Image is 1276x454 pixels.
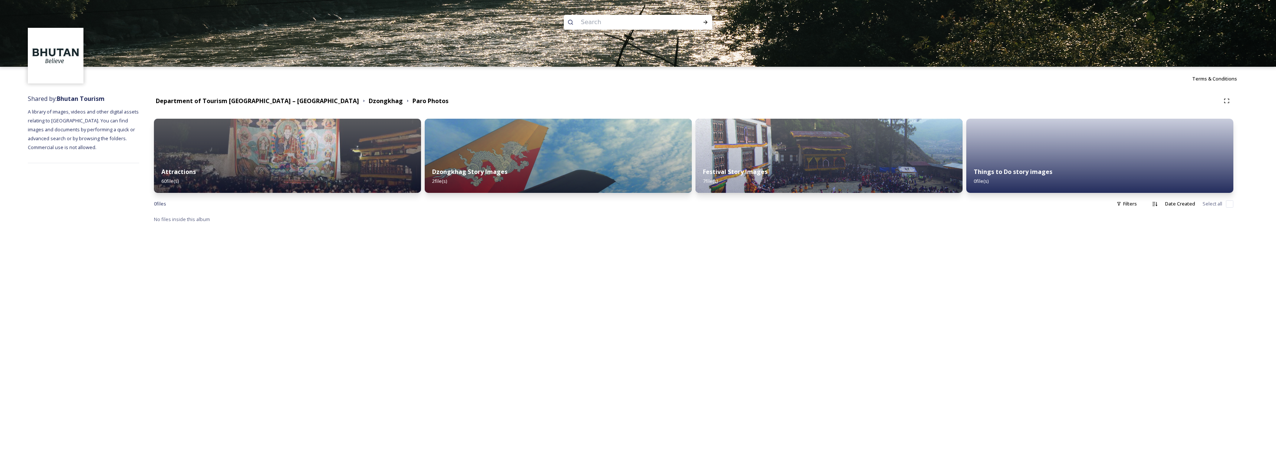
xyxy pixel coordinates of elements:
[1161,197,1199,211] div: Date Created
[154,119,421,193] img: parofestivals%2520teaser.jpg
[703,178,718,184] span: 7 file(s)
[412,97,448,105] strong: Paro Photos
[28,95,105,103] span: Shared by:
[425,119,692,193] img: paro%2520story%2520image.jpg
[1192,75,1237,82] span: Terms & Conditions
[695,119,963,193] img: parofest5.jpg
[154,200,166,207] span: 0 file s
[57,95,105,103] strong: Bhutan Tourism
[703,168,767,176] strong: Festival Story Images
[432,178,447,184] span: 2 file(s)
[156,97,359,105] strong: Department of Tourism [GEOGRAPHIC_DATA] – [GEOGRAPHIC_DATA]
[28,108,140,151] span: A library of images, videos and other digital assets relating to [GEOGRAPHIC_DATA]. You can find ...
[1192,74,1248,83] a: Terms & Conditions
[369,97,403,105] strong: Dzongkhag
[974,168,1052,176] strong: Things to Do story images
[1113,197,1141,211] div: Filters
[29,29,83,83] img: BT_Logo_BB_Lockup_CMYK_High%2520Res.jpg
[974,178,989,184] span: 0 file(s)
[161,168,196,176] strong: Attractions
[577,14,679,30] input: Search
[432,168,507,176] strong: Dzongkhag Story Images
[1203,200,1222,207] span: Select all
[154,216,210,223] span: No files inside this album
[161,178,179,184] span: 60 file(s)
